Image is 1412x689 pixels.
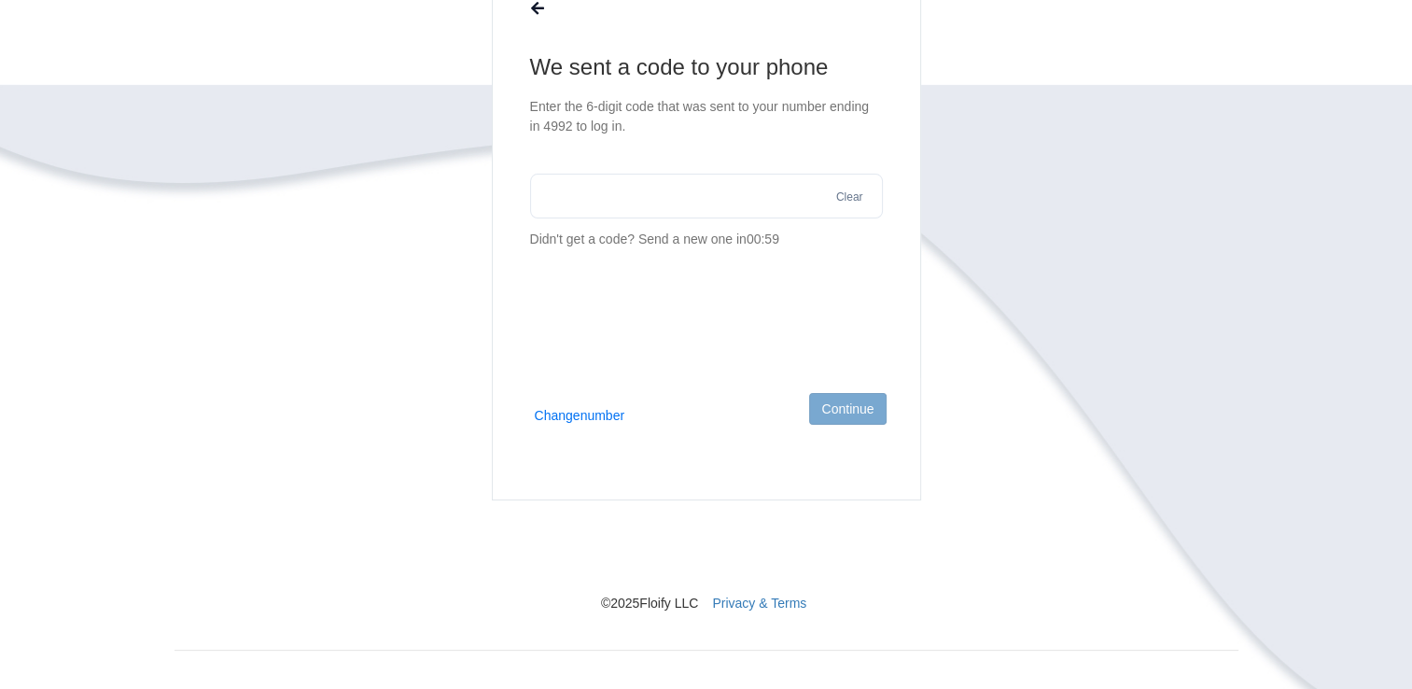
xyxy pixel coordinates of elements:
[175,500,1238,612] nav: © 2025 Floify LLC
[831,189,869,206] button: Clear
[809,393,886,425] button: Continue
[530,230,883,249] p: Didn't get a code?
[530,52,883,82] h1: We sent a code to your phone
[712,596,806,611] a: Privacy & Terms
[530,97,883,136] p: Enter the 6-digit code that was sent to your number ending in 4992 to log in.
[535,406,625,425] button: Changenumber
[638,232,779,246] span: Send a new one in 00:59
